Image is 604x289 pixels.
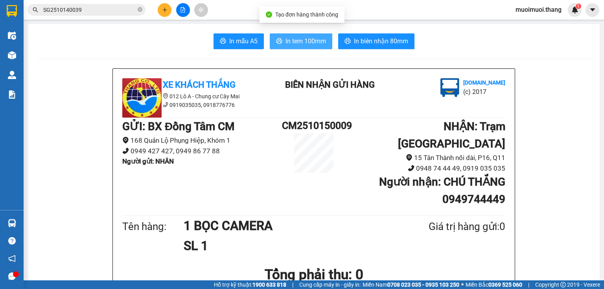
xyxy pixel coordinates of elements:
[276,38,282,45] span: printer
[285,80,375,90] b: BIÊN NHẬN GỬI HÀNG
[92,7,111,16] span: Nhận:
[528,280,529,289] span: |
[122,146,282,156] li: 0949 427 427, 0949 86 77 88
[270,33,332,49] button: printerIn tem 100mm
[576,4,581,9] sup: 1
[363,280,459,289] span: Miền Nam
[466,280,522,289] span: Miền Bắc
[122,219,184,235] div: Tên hàng:
[252,282,286,288] strong: 1900 633 818
[285,36,326,46] span: In tem 100mm
[589,6,596,13] span: caret-down
[138,7,142,12] span: close-circle
[184,216,390,236] h1: 1 BỌC CAMERA
[162,7,168,13] span: plus
[8,219,16,227] img: warehouse-icon
[560,282,566,287] span: copyright
[344,38,351,45] span: printer
[122,137,129,144] span: environment
[463,79,505,86] b: [DOMAIN_NAME]
[8,237,16,245] span: question-circle
[33,7,38,13] span: search
[8,255,16,262] span: notification
[408,165,414,171] span: phone
[292,280,293,289] span: |
[214,33,264,49] button: printerIn mẫu A5
[275,11,338,18] span: Tạo đơn hàng thành công
[214,280,286,289] span: Hỗ trợ kỹ thuật:
[163,93,168,99] span: environment
[8,51,16,59] img: warehouse-icon
[122,147,129,154] span: phone
[463,87,505,97] li: (c) 2017
[163,102,168,107] span: phone
[390,219,505,235] div: Giá trị hàng gửi: 0
[461,283,464,286] span: ⚪️
[229,36,258,46] span: In mẫu A5
[266,11,272,18] span: check-circle
[43,6,136,14] input: Tìm tên, số ĐT hoặc mã đơn
[354,36,408,46] span: In biên nhận 80mm
[122,78,162,118] img: logo.jpg
[379,175,505,206] b: Người nhận : CHÚ THẮNG 0949744449
[8,272,16,280] span: message
[440,78,459,97] img: logo.jpg
[7,7,87,26] div: Trạm [GEOGRAPHIC_DATA]
[577,4,580,9] span: 1
[122,157,174,165] b: Người gửi : NHÂN
[194,3,208,17] button: aim
[8,31,16,40] img: warehouse-icon
[346,163,505,174] li: 0948 74 44 49, 0919 035 035
[8,71,16,79] img: warehouse-icon
[122,120,234,133] b: GỬI : BX Đồng Tâm CM
[92,26,155,44] div: QUANG...BẾN XE ĐỒNG TÂM
[122,135,282,146] li: 168 Quản Lộ Phụng Hiệp, Khóm 1
[7,7,19,16] span: Gửi:
[571,6,578,13] img: icon-new-feature
[163,80,236,90] b: Xe Khách THẮNG
[92,44,155,55] div: 0979411175
[122,264,505,285] h1: Tổng phải thu: 0
[220,38,226,45] span: printer
[122,92,264,101] li: 012 Lô A - Chung cư Cây Mai
[338,33,414,49] button: printerIn biên nhận 80mm
[406,154,412,161] span: environment
[387,282,459,288] strong: 0708 023 035 - 0935 103 250
[198,7,204,13] span: aim
[7,5,17,17] img: logo-vxr
[180,7,186,13] span: file-add
[176,3,190,17] button: file-add
[398,120,505,150] b: NHẬN : Trạm [GEOGRAPHIC_DATA]
[92,7,155,26] div: BX Đồng Tâm CM
[158,3,171,17] button: plus
[184,236,390,256] h1: SL 1
[509,5,568,15] span: muoimuoi.thang
[346,153,505,163] li: 15 Tân Thành nối dài, P16, Q11
[8,90,16,99] img: solution-icon
[586,3,599,17] button: caret-down
[282,118,346,133] h1: CM2510150009
[488,282,522,288] strong: 0369 525 060
[122,101,264,109] li: 0919035035, 0918776776
[299,280,361,289] span: Cung cấp máy in - giấy in:
[138,6,142,14] span: close-circle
